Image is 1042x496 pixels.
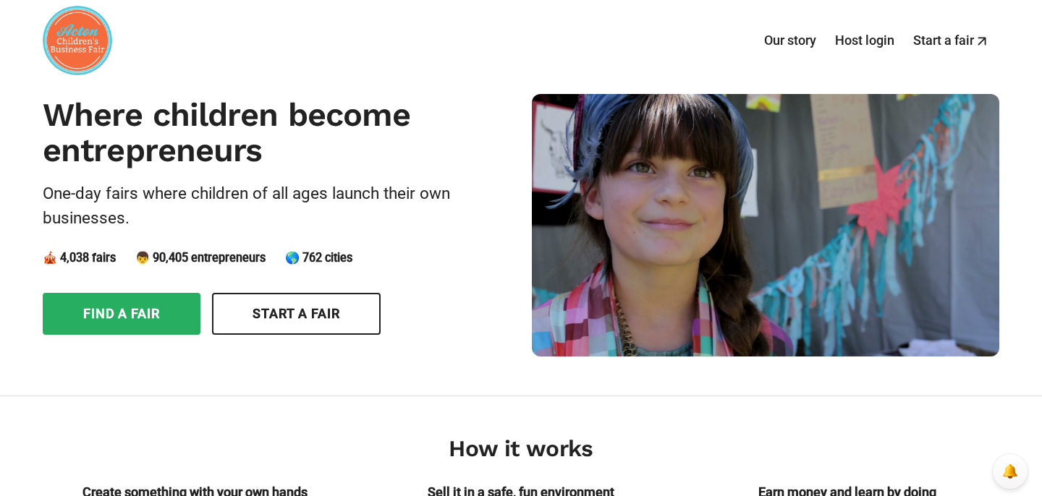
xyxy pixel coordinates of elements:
a: Host login [826,18,904,63]
span: 90,405 [153,251,188,265]
h1: Where children become entrepreneurs [43,97,510,168]
h2: How it works [43,435,999,463]
span: entrepreneurs [191,251,266,265]
span: 🌎 [285,251,300,265]
a: Our story [755,18,826,63]
span: cities [325,251,352,265]
div: One-day fairs where children of all ages launch their own businesses. [43,181,510,231]
img: logo-09e7f61fd0461591446672a45e28a4aa4e3f772ea81a4ddf9c7371a8bcc222a1.png [43,6,112,75]
a: Start a fair [212,293,381,335]
span: 4,038 [60,251,89,265]
span: fairs [92,251,116,265]
img: Bell icon [1003,464,1017,479]
span: 👦 [135,251,150,265]
span: 762 [302,251,322,265]
a: Find a fair [43,293,200,335]
a: Start a fair [904,18,1000,63]
span: 🎪 [43,251,57,265]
